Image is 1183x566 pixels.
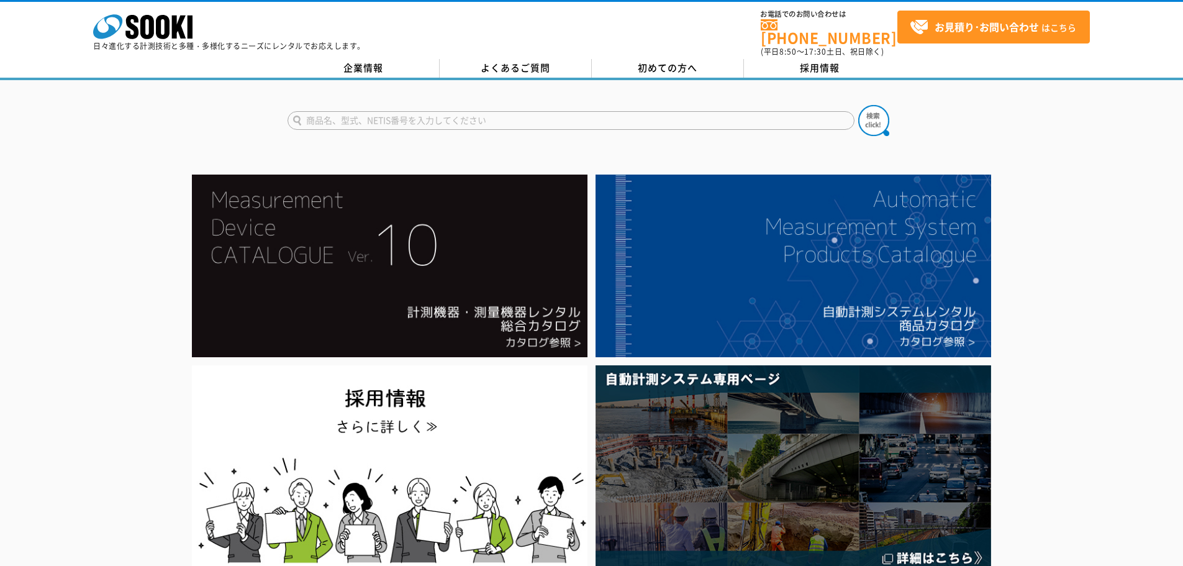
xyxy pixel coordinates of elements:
span: はこちら [910,18,1076,37]
input: 商品名、型式、NETIS番号を入力してください [288,111,854,130]
span: 初めての方へ [638,61,697,75]
span: お電話でのお問い合わせは [761,11,897,18]
a: 企業情報 [288,59,440,78]
span: 17:30 [804,46,827,57]
span: 8:50 [779,46,797,57]
strong: お見積り･お問い合わせ [935,19,1039,34]
p: 日々進化する計測技術と多種・多様化するニーズにレンタルでお応えします。 [93,42,365,50]
a: 初めての方へ [592,59,744,78]
img: btn_search.png [858,105,889,136]
img: 自動計測システムカタログ [596,175,991,357]
span: (平日 ～ 土日、祝日除く) [761,46,884,57]
img: Catalog Ver10 [192,175,587,357]
a: 採用情報 [744,59,896,78]
a: よくあるご質問 [440,59,592,78]
a: お見積り･お問い合わせはこちら [897,11,1090,43]
a: [PHONE_NUMBER] [761,19,897,45]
